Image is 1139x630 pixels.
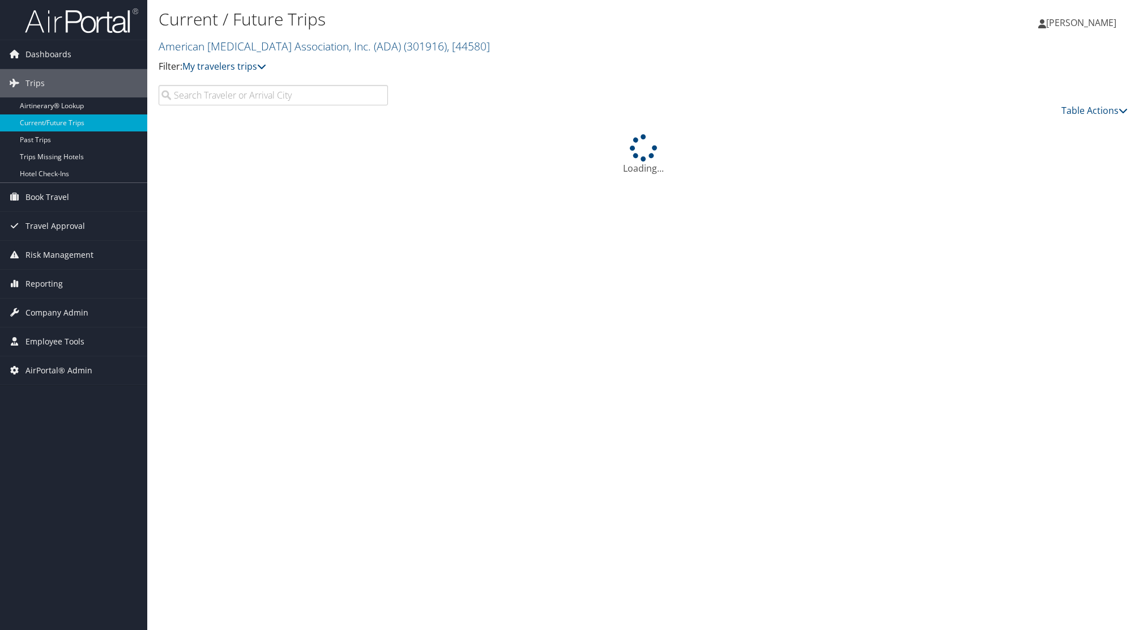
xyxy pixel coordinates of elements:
[1046,16,1116,29] span: [PERSON_NAME]
[25,270,63,298] span: Reporting
[25,40,71,69] span: Dashboards
[25,327,84,356] span: Employee Tools
[25,69,45,97] span: Trips
[25,299,88,327] span: Company Admin
[159,59,805,74] p: Filter:
[447,39,490,54] span: , [ 44580 ]
[25,241,93,269] span: Risk Management
[159,7,805,31] h1: Current / Future Trips
[404,39,447,54] span: ( 301916 )
[159,85,388,105] input: Search Traveler or Arrival City
[159,39,490,54] a: American [MEDICAL_DATA] Association, Inc. (ADA)
[182,60,266,73] a: My travelers trips
[25,212,85,240] span: Travel Approval
[25,7,138,34] img: airportal-logo.png
[25,356,92,385] span: AirPortal® Admin
[1061,104,1128,117] a: Table Actions
[1038,6,1128,40] a: [PERSON_NAME]
[25,183,69,211] span: Book Travel
[159,134,1128,175] div: Loading...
